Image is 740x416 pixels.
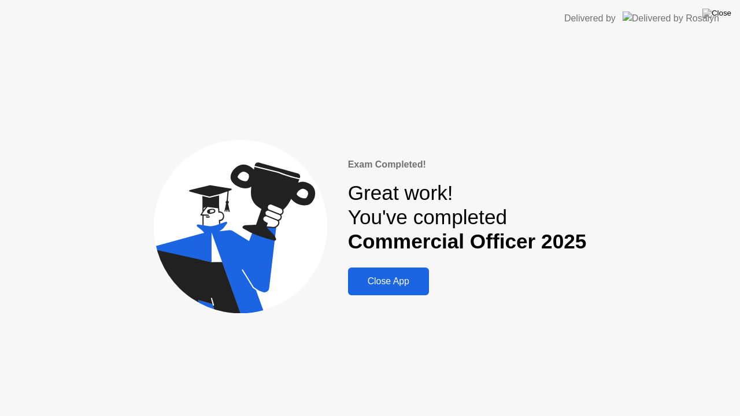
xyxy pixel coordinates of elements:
img: Delivered by Rosalyn [623,12,719,25]
div: Delivered by [564,12,616,25]
b: Commercial Officer 2025 [348,230,587,252]
div: Great work! You've completed [348,181,587,254]
img: Close [702,9,731,18]
div: Exam Completed! [348,158,587,172]
div: Close App [351,276,425,287]
button: Close App [348,268,429,295]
